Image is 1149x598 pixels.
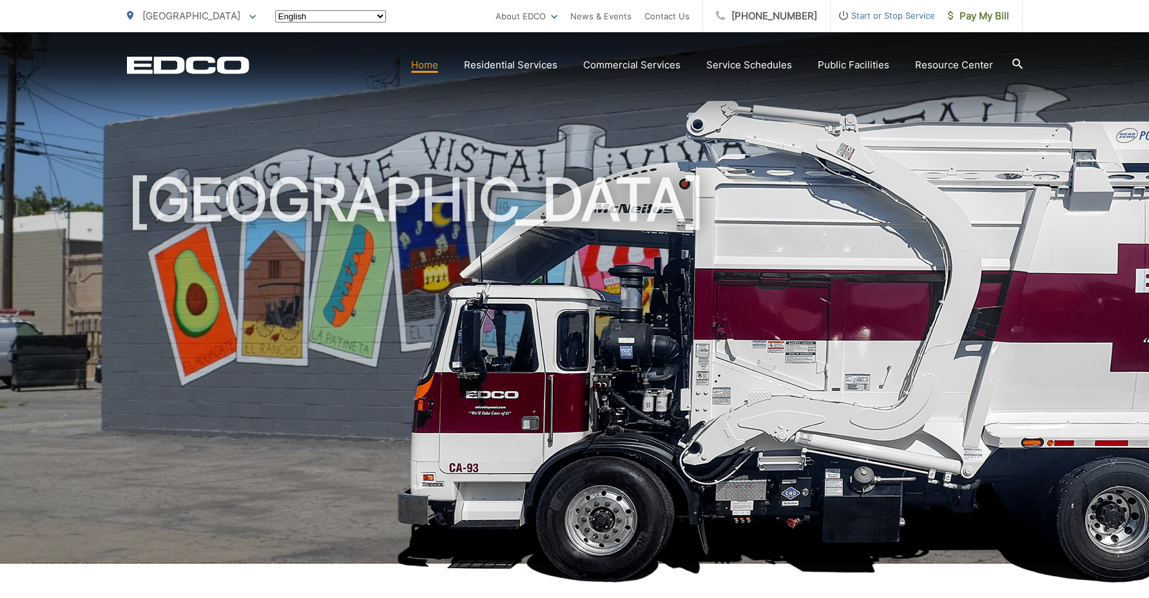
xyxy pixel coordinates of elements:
a: Resource Center [915,57,993,73]
span: Pay My Bill [948,8,1009,24]
select: Select a language [275,10,386,23]
a: Home [411,57,438,73]
a: News & Events [570,8,632,24]
a: Contact Us [644,8,690,24]
a: Service Schedules [706,57,792,73]
a: Public Facilities [818,57,889,73]
a: Commercial Services [583,57,681,73]
a: Residential Services [464,57,557,73]
a: About EDCO [496,8,557,24]
span: [GEOGRAPHIC_DATA] [142,10,240,22]
h1: [GEOGRAPHIC_DATA] [127,168,1023,575]
a: EDCD logo. Return to the homepage. [127,56,249,74]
